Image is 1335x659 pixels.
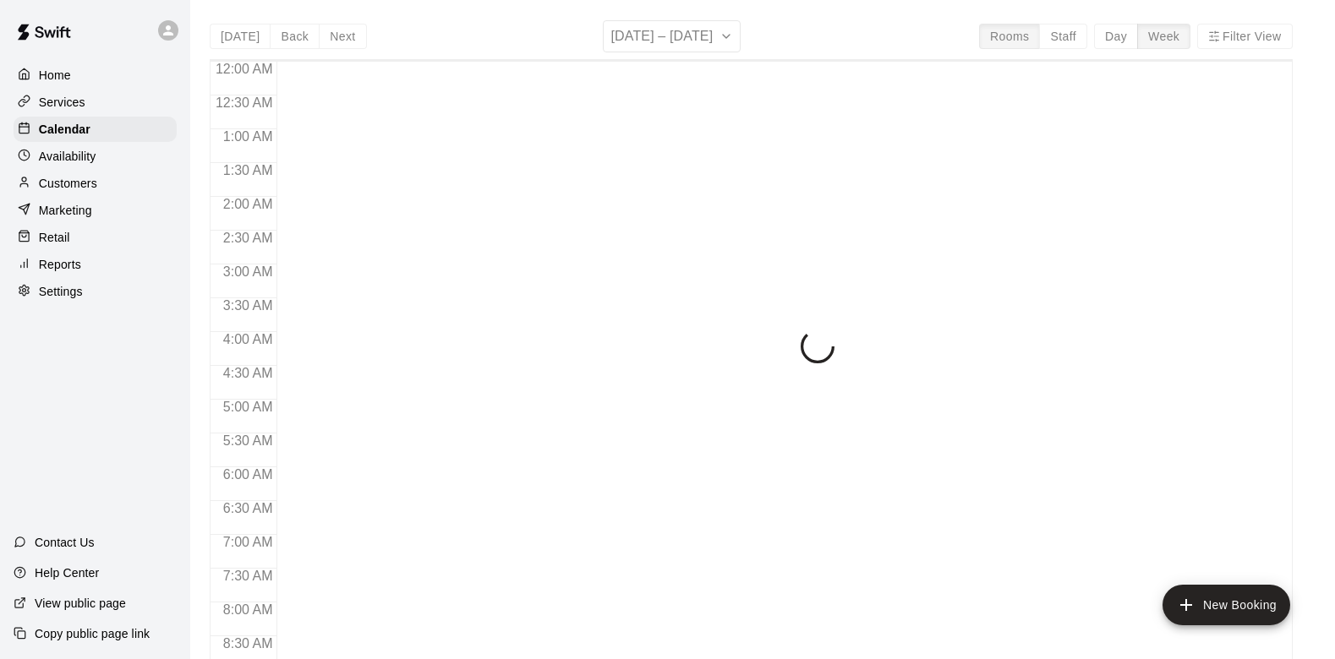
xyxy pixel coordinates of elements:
[219,636,277,651] span: 8:30 AM
[219,264,277,279] span: 3:00 AM
[219,163,277,177] span: 1:30 AM
[219,569,277,583] span: 7:30 AM
[219,298,277,313] span: 3:30 AM
[219,433,277,448] span: 5:30 AM
[39,283,83,300] p: Settings
[14,252,177,277] a: Reports
[14,198,177,223] a: Marketing
[39,202,92,219] p: Marketing
[35,564,99,581] p: Help Center
[211,62,277,76] span: 12:00 AM
[35,534,95,551] p: Contact Us
[14,90,177,115] a: Services
[219,501,277,515] span: 6:30 AM
[219,129,277,144] span: 1:00 AM
[35,625,150,642] p: Copy public page link
[35,595,126,612] p: View public page
[14,63,177,88] a: Home
[219,231,277,245] span: 2:30 AM
[39,67,71,84] p: Home
[219,535,277,549] span: 7:00 AM
[39,229,70,246] p: Retail
[219,197,277,211] span: 2:00 AM
[14,144,177,169] a: Availability
[219,366,277,380] span: 4:30 AM
[219,332,277,346] span: 4:00 AM
[39,256,81,273] p: Reports
[211,95,277,110] span: 12:30 AM
[39,175,97,192] p: Customers
[39,148,96,165] p: Availability
[219,467,277,482] span: 6:00 AM
[39,94,85,111] p: Services
[14,171,177,196] a: Customers
[14,279,177,304] a: Settings
[39,121,90,138] p: Calendar
[219,602,277,617] span: 8:00 AM
[14,225,177,250] a: Retail
[219,400,277,414] span: 5:00 AM
[14,117,177,142] a: Calendar
[1163,585,1290,625] button: add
